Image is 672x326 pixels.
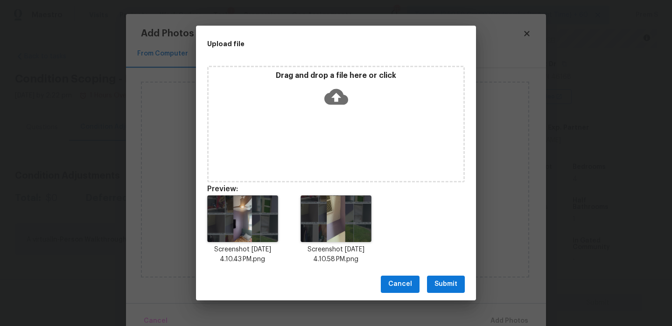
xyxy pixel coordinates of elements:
[434,278,457,290] span: Submit
[209,71,463,81] p: Drag and drop a file here or click
[301,195,371,242] img: lbdtN9v957913Hyv8Pb2gZG00HtmcAAAAASUVORK5CYII=
[381,276,420,293] button: Cancel
[207,39,423,49] h2: Upload file
[207,245,278,264] p: Screenshot [DATE] 4.10.43 PM.png
[301,245,371,264] p: Screenshot [DATE] 4.10.58 PM.png
[427,276,465,293] button: Submit
[207,195,278,242] img: P6CcvPPy66EIAAAAAElFTkSuQmCC
[388,278,412,290] span: Cancel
